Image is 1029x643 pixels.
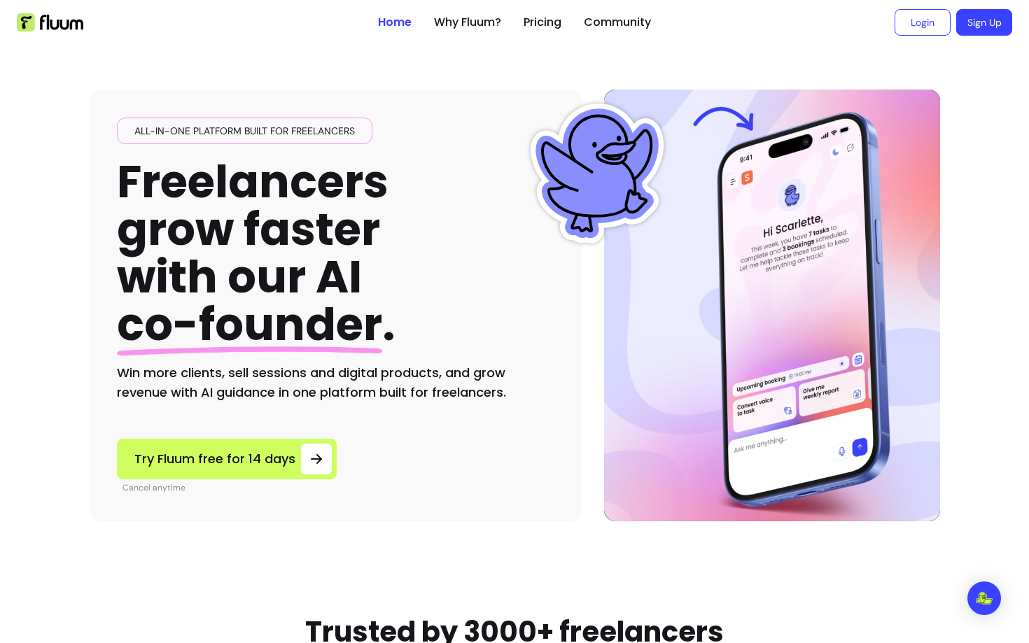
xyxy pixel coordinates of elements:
[527,104,667,243] img: Fluum Duck sticker
[584,14,651,31] a: Community
[604,90,940,521] img: Hero
[895,9,951,36] a: Login
[524,14,561,31] a: Pricing
[434,14,501,31] a: Why Fluum?
[117,363,537,402] h2: Win more clients, sell sessions and digital products, and grow revenue with AI guidance in one pl...
[956,9,1012,36] a: Sign Up
[134,449,295,469] span: Try Fluum free for 14 days
[967,581,1001,615] div: Open Intercom Messenger
[117,293,382,355] span: co-founder
[17,13,83,31] img: Fluum Logo
[117,439,337,479] a: Try Fluum free for 14 days
[117,158,395,349] h1: Freelancers grow faster with our AI .
[122,482,337,493] p: Cancel anytime
[129,124,360,138] span: All-in-one platform built for freelancers
[378,14,412,31] a: Home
